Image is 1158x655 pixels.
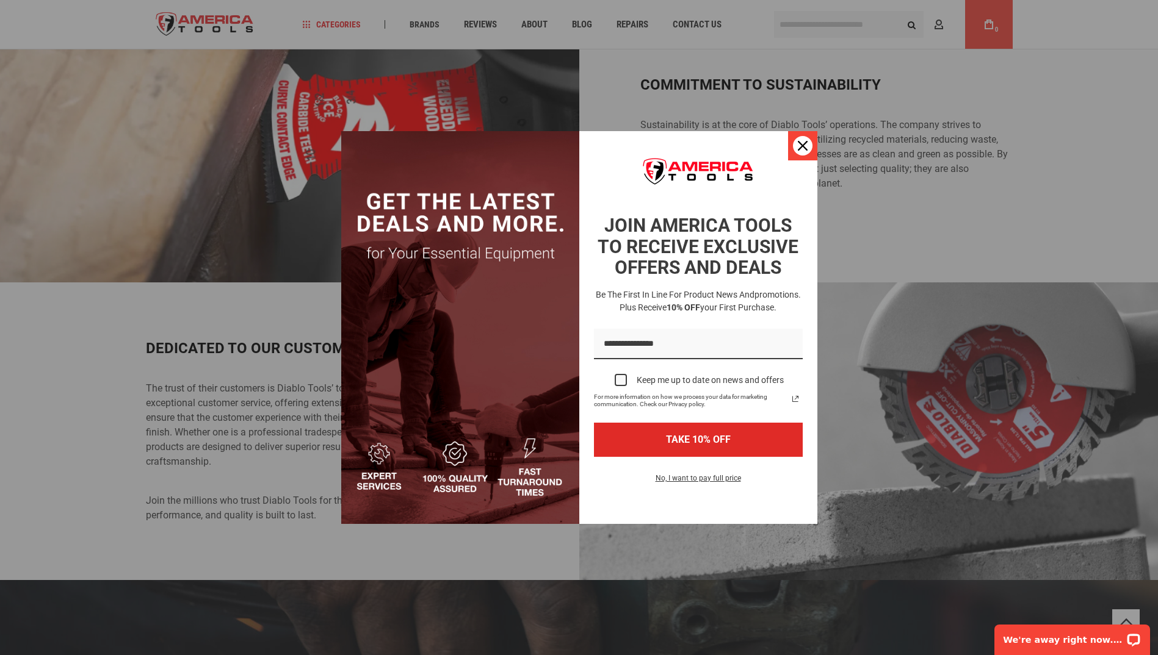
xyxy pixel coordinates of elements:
[594,329,803,360] input: Email field
[637,375,784,385] div: Keep me up to date on news and offers
[986,617,1158,655] iframe: LiveChat chat widget
[646,471,751,492] button: No, I want to pay full price
[592,288,805,314] h3: Be the first in line for product news and
[798,141,808,151] svg: close icon
[594,423,803,456] button: TAKE 10% OFF
[667,302,700,312] strong: 10% OFF
[594,393,788,408] span: For more information on how we process your data for marketing communication. Check our Privacy p...
[788,392,803,406] svg: link icon
[788,392,803,406] a: Read our Privacy Policy
[620,290,801,312] span: promotions. Plus receive your first purchase.
[598,215,798,278] strong: JOIN AMERICA TOOLS TO RECEIVE EXCLUSIVE OFFERS AND DEALS
[788,131,817,160] button: Close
